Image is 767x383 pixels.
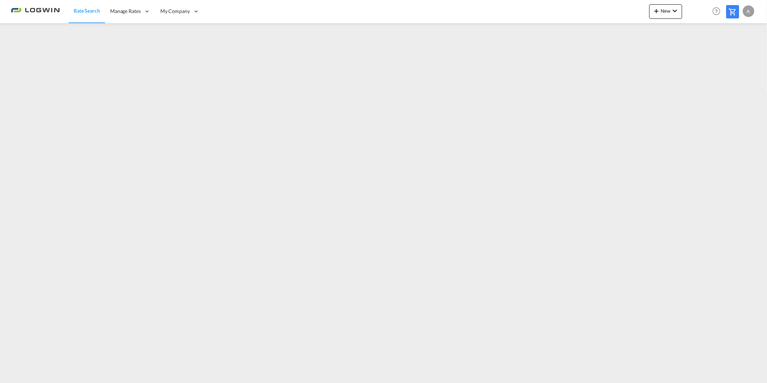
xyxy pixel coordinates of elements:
[652,8,679,14] span: New
[710,5,723,17] span: Help
[652,7,661,15] md-icon: icon-plus 400-fg
[74,8,100,14] span: Rate Search
[649,4,682,19] button: icon-plus 400-fgNewicon-chevron-down
[671,7,679,15] md-icon: icon-chevron-down
[11,3,60,20] img: 2761ae10d95411efa20a1f5e0282d2d7.png
[743,5,754,17] div: A
[110,8,141,15] span: Manage Rates
[710,5,726,18] div: Help
[160,8,190,15] span: My Company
